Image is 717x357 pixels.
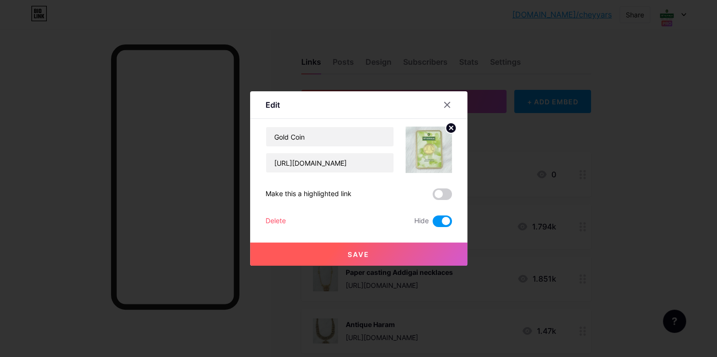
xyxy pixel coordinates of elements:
span: Hide [414,215,429,227]
div: Make this a highlighted link [266,188,351,200]
div: Delete [266,215,286,227]
img: link_thumbnail [406,127,452,173]
input: Title [266,127,394,146]
span: Save [348,250,369,258]
button: Save [250,243,467,266]
div: Edit [266,99,280,111]
input: URL [266,153,394,172]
